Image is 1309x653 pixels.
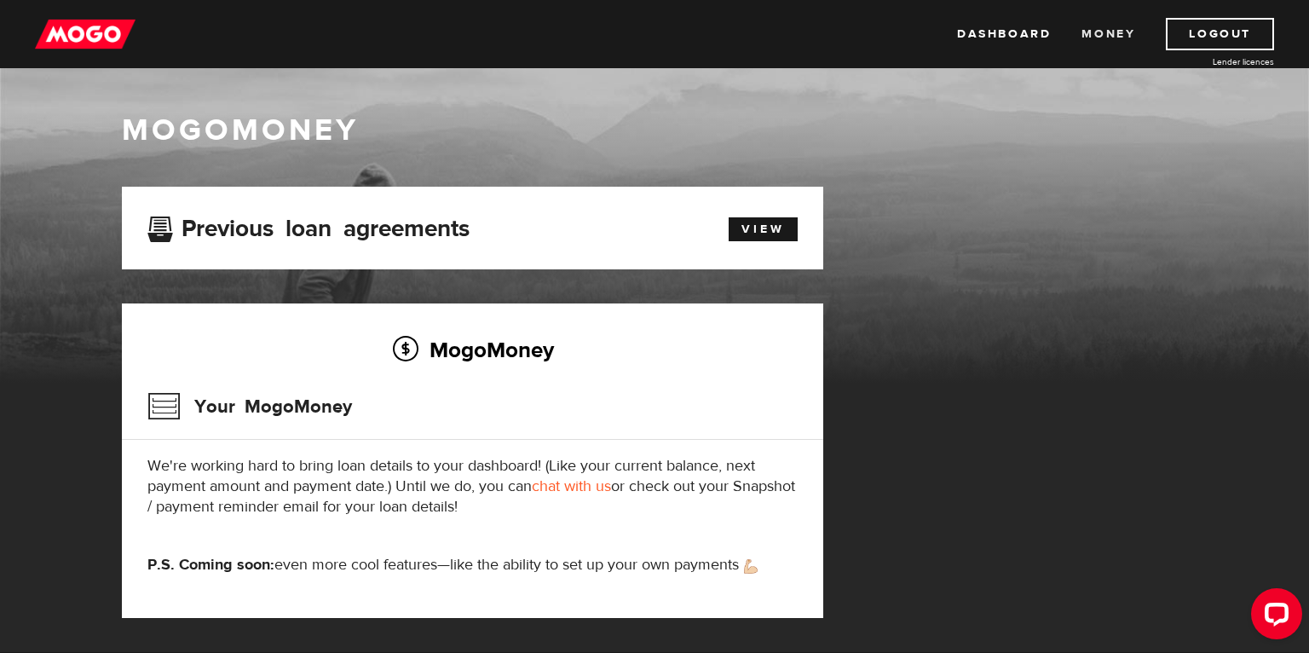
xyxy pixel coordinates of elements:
[147,332,798,367] h2: MogoMoney
[1081,18,1135,50] a: Money
[147,555,274,575] strong: P.S. Coming soon:
[147,215,470,237] h3: Previous loan agreements
[122,113,1187,148] h1: MogoMoney
[532,477,611,496] a: chat with us
[1237,581,1309,653] iframe: LiveChat chat widget
[1146,55,1274,68] a: Lender licences
[147,456,798,517] p: We're working hard to bring loan details to your dashboard! (Like your current balance, next paym...
[957,18,1051,50] a: Dashboard
[1166,18,1274,50] a: Logout
[744,559,758,574] img: strong arm emoji
[729,217,798,241] a: View
[35,18,136,50] img: mogo_logo-11ee424be714fa7cbb0f0f49df9e16ec.png
[147,555,798,575] p: even more cool features—like the ability to set up your own payments
[147,384,352,429] h3: Your MogoMoney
